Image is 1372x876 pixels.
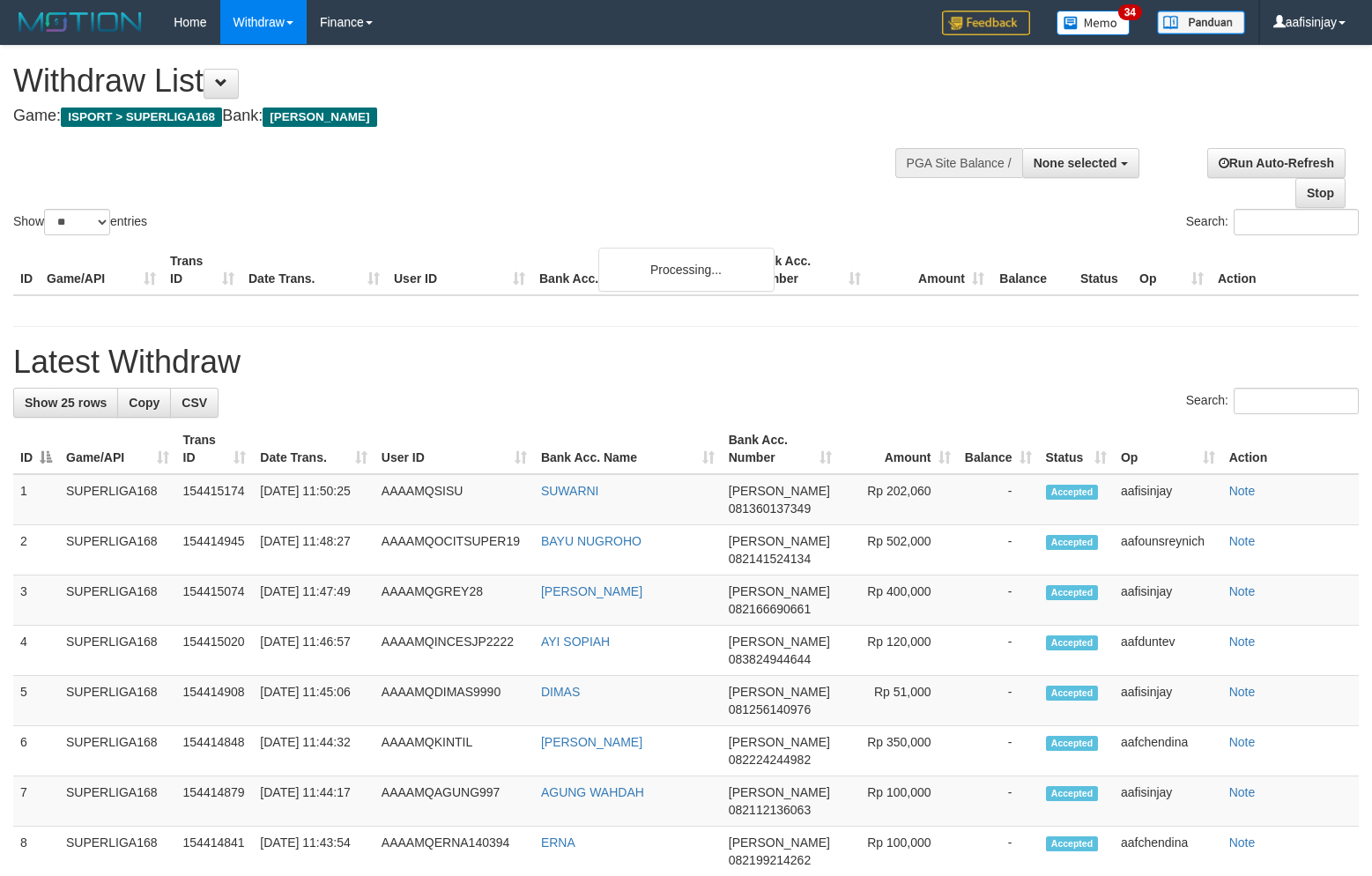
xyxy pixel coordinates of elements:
a: DIMAS [541,685,580,699]
td: aafisinjay [1114,474,1222,525]
td: 5 [13,676,59,726]
span: Copy 082112136063 to clipboard [729,803,811,817]
td: 154415020 [176,626,254,676]
span: 34 [1118,4,1142,20]
th: Game/API [40,245,163,295]
th: Amount: activate to sort column ascending [839,424,958,474]
select: Showentries [44,209,110,235]
th: User ID [387,245,532,295]
h4: Game: Bank: [13,108,897,125]
td: 7 [13,776,59,827]
td: Rp 202,060 [839,474,958,525]
span: Show 25 rows [25,396,107,410]
span: [PERSON_NAME] [729,534,830,548]
span: CSV [182,396,207,410]
td: [DATE] 11:48:27 [253,525,374,575]
td: - [958,474,1039,525]
label: Search: [1186,388,1359,414]
input: Search: [1234,388,1359,414]
th: Trans ID [163,245,241,295]
a: CSV [170,388,219,418]
td: 154414879 [176,776,254,827]
span: Copy 083824944644 to clipboard [729,652,811,666]
span: ISPORT > SUPERLIGA168 [61,108,222,127]
a: Note [1229,635,1256,649]
td: [DATE] 11:45:06 [253,676,374,726]
td: aafchendina [1114,726,1222,776]
td: Rp 120,000 [839,626,958,676]
a: Note [1229,584,1256,598]
th: Action [1211,245,1359,295]
td: 4 [13,626,59,676]
td: Rp 502,000 [839,525,958,575]
td: aafduntev [1114,626,1222,676]
th: Bank Acc. Name [532,245,745,295]
h1: Latest Withdraw [13,345,1359,380]
th: Bank Acc. Number: activate to sort column ascending [722,424,839,474]
th: Bank Acc. Name: activate to sort column ascending [534,424,722,474]
th: Status: activate to sort column ascending [1039,424,1114,474]
td: 2 [13,525,59,575]
a: Note [1229,484,1256,498]
th: Action [1222,424,1359,474]
a: Note [1229,534,1256,548]
td: 1 [13,474,59,525]
span: Accepted [1046,635,1099,650]
th: Op: activate to sort column ascending [1114,424,1222,474]
td: AAAAMQKINTIL [375,726,534,776]
td: SUPERLIGA168 [59,726,176,776]
th: Trans ID: activate to sort column ascending [176,424,254,474]
td: AAAAMQAGUNG997 [375,776,534,827]
span: Copy [129,396,159,410]
th: Op [1132,245,1211,295]
span: None selected [1034,156,1117,170]
span: Accepted [1046,736,1099,751]
img: Button%20Memo.svg [1057,11,1131,35]
th: Balance [991,245,1073,295]
span: Copy 081360137349 to clipboard [729,501,811,516]
td: - [958,626,1039,676]
a: AGUNG WAHDAH [541,785,644,799]
span: Copy 082141524134 to clipboard [729,552,811,566]
a: SUWARNI [541,484,599,498]
td: aafisinjay [1114,776,1222,827]
a: Note [1229,735,1256,749]
a: Copy [117,388,171,418]
td: SUPERLIGA168 [59,776,176,827]
td: Rp 400,000 [839,575,958,626]
td: Rp 100,000 [839,776,958,827]
a: Note [1229,785,1256,799]
td: 154414848 [176,726,254,776]
td: aafounsreynich [1114,525,1222,575]
label: Show entries [13,209,147,235]
th: ID [13,245,40,295]
th: Date Trans.: activate to sort column ascending [253,424,374,474]
td: SUPERLIGA168 [59,575,176,626]
td: AAAAMQSISU [375,474,534,525]
span: Copy 081256140976 to clipboard [729,702,811,716]
td: AAAAMQGREY28 [375,575,534,626]
td: - [958,726,1039,776]
td: SUPERLIGA168 [59,676,176,726]
h1: Withdraw List [13,63,897,99]
th: Date Trans. [241,245,387,295]
span: [PERSON_NAME] [729,584,830,598]
th: Balance: activate to sort column ascending [958,424,1039,474]
span: Copy 082199214262 to clipboard [729,853,811,867]
span: Accepted [1046,686,1099,701]
span: [PERSON_NAME] [729,635,830,649]
td: [DATE] 11:50:25 [253,474,374,525]
td: 6 [13,726,59,776]
span: [PERSON_NAME] [729,685,830,699]
button: None selected [1022,148,1139,178]
td: [DATE] 11:47:49 [253,575,374,626]
td: 154414945 [176,525,254,575]
th: ID: activate to sort column descending [13,424,59,474]
span: Copy 082224244982 to clipboard [729,753,811,767]
span: Copy 082166690661 to clipboard [729,602,811,616]
input: Search: [1234,209,1359,235]
a: [PERSON_NAME] [541,735,642,749]
td: - [958,525,1039,575]
span: Accepted [1046,535,1099,550]
span: Accepted [1046,485,1099,500]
